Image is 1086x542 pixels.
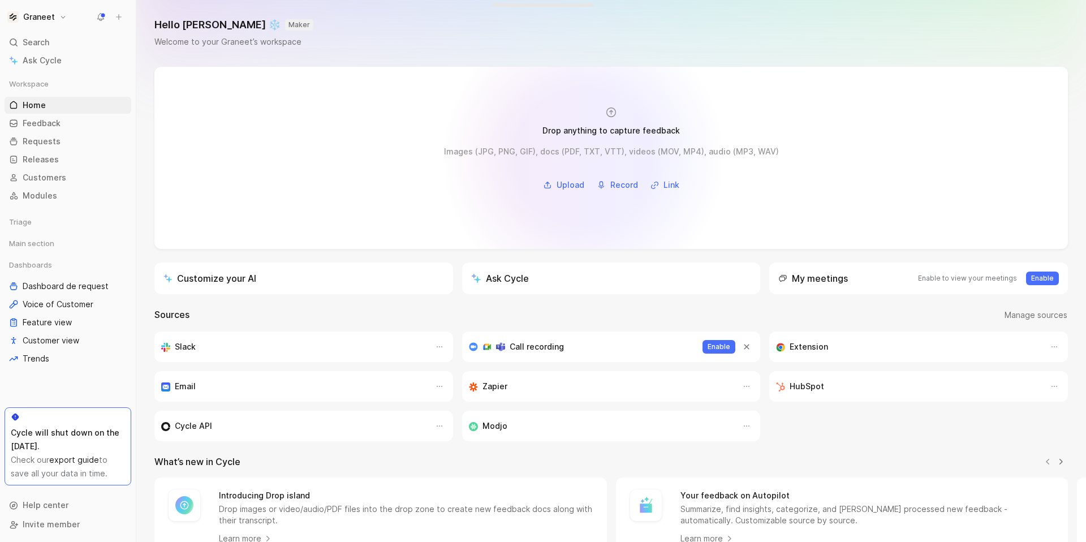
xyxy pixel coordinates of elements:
[5,213,131,234] div: Triage
[5,213,131,230] div: Triage
[23,172,66,183] span: Customers
[680,504,1055,526] p: Summarize, find insights, categorize, and [PERSON_NAME] processed new feedback - automatically. C...
[5,278,131,295] a: Dashboard de request
[5,256,131,273] div: Dashboards
[482,380,507,393] h3: Zapier
[23,190,57,201] span: Modules
[23,353,49,364] span: Trends
[5,314,131,331] a: Feature view
[161,340,424,354] div: Sync your customers, send feedback and get updates in Slack
[154,18,313,32] h1: Hello [PERSON_NAME] ❄️
[219,504,593,526] p: Drop images or video/audio/PDF files into the drop zone to create new feedback docs along with th...
[5,256,131,367] div: DashboardsDashboard de requestVoice of CustomerFeature viewCustomer viewTrends
[9,259,52,270] span: Dashboards
[5,296,131,313] a: Voice of Customer
[5,133,131,150] a: Requests
[1031,273,1054,284] span: Enable
[703,340,735,354] button: Enable
[175,419,212,433] h3: Cycle API
[469,340,694,354] div: Record & transcribe meetings from Zoom, Meet & Teams.
[219,489,593,502] h4: Introducing Drop island
[23,299,93,310] span: Voice of Customer
[469,380,731,393] div: Capture feedback from thousands of sources with Zapier (survey results, recordings, sheets, etc).
[23,519,80,529] span: Invite member
[23,12,55,22] h1: Graneet
[154,455,240,468] h2: What’s new in Cycle
[175,380,196,393] h3: Email
[5,187,131,204] a: Modules
[175,340,196,354] h3: Slack
[5,115,131,132] a: Feedback
[5,516,131,533] div: Invite member
[482,419,507,433] h3: Modjo
[49,455,99,464] a: export guide
[510,340,564,354] h3: Call recording
[11,426,125,453] div: Cycle will shut down on the [DATE].
[542,124,680,137] div: Drop anything to capture feedback
[5,169,131,186] a: Customers
[23,54,62,67] span: Ask Cycle
[154,263,453,294] a: Customize your AI
[790,380,824,393] h3: HubSpot
[23,100,46,111] span: Home
[5,332,131,349] a: Customer view
[5,235,131,255] div: Main section
[23,281,109,292] span: Dashboard de request
[23,335,79,346] span: Customer view
[161,419,424,433] div: Sync customers & send feedback from custom sources. Get inspired by our favorite use case
[5,34,131,51] div: Search
[5,52,131,69] a: Ask Cycle
[154,308,189,322] h2: Sources
[161,380,424,393] div: Forward emails to your feedback inbox
[1026,272,1059,285] button: Enable
[23,36,49,49] span: Search
[23,500,68,510] span: Help center
[918,273,1017,284] p: Enable to view your meetings
[9,78,49,89] span: Workspace
[5,97,131,114] a: Home
[23,136,61,147] span: Requests
[593,177,642,193] button: Record
[5,350,131,367] a: Trends
[680,489,1055,502] h4: Your feedback on Autopilot
[163,272,256,285] div: Customize your AI
[154,35,313,49] div: Welcome to your Graneet’s workspace
[539,177,588,193] button: Upload
[647,177,683,193] button: Link
[557,178,584,192] span: Upload
[1004,308,1068,322] button: Manage sources
[1005,308,1067,322] span: Manage sources
[11,453,125,480] div: Check our to save all your data in time.
[778,272,848,285] div: My meetings
[708,341,730,352] span: Enable
[471,272,529,285] div: Ask Cycle
[7,11,19,23] img: Graneet
[23,317,72,328] span: Feature view
[5,9,70,25] button: GraneetGraneet
[9,216,32,227] span: Triage
[285,19,313,31] button: MAKER
[790,340,828,354] h3: Extension
[23,118,61,129] span: Feedback
[610,178,638,192] span: Record
[663,178,679,192] span: Link
[23,154,59,165] span: Releases
[5,497,131,514] div: Help center
[5,151,131,168] a: Releases
[462,263,761,294] button: Ask Cycle
[5,235,131,252] div: Main section
[444,145,779,158] div: Images (JPG, PNG, GIF), docs (PDF, TXT, VTT), videos (MOV, MP4), audio (MP3, WAV)
[776,340,1038,354] div: Capture feedback from anywhere on the web
[9,238,54,249] span: Main section
[5,75,131,92] div: Workspace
